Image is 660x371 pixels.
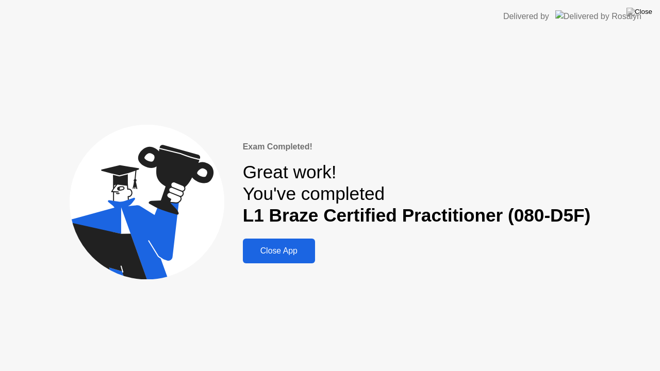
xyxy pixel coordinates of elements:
img: Delivered by Rosalyn [555,10,641,22]
b: L1 Braze Certified Practitioner (080-D5F) [243,205,591,225]
div: Exam Completed! [243,141,591,153]
div: Great work! You've completed [243,161,591,227]
div: Delivered by [503,10,549,23]
img: Close [626,8,652,16]
div: Close App [246,246,312,256]
button: Close App [243,239,315,263]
